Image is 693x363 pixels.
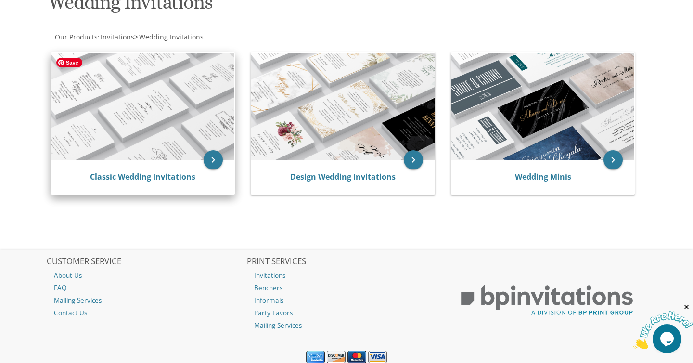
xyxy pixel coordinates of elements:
[100,32,134,41] a: Invitations
[247,307,446,319] a: Party Favors
[247,294,446,307] a: Informals
[51,53,235,160] img: Classic Wedding Invitations
[247,269,446,282] a: Invitations
[47,257,246,267] h2: CUSTOMER SERVICE
[404,150,423,169] a: keyboard_arrow_right
[247,257,446,267] h2: PRINT SERVICES
[54,32,98,41] a: Our Products
[247,319,446,332] a: Mailing Services
[247,282,446,294] a: Benchers
[139,32,204,41] span: Wedding Invitations
[603,150,623,169] a: keyboard_arrow_right
[47,282,246,294] a: FAQ
[90,171,195,182] a: Classic Wedding Invitations
[47,32,347,42] div: :
[47,294,246,307] a: Mailing Services
[134,32,204,41] span: >
[633,303,693,349] iframe: chat widget
[47,269,246,282] a: About Us
[138,32,204,41] a: Wedding Invitations
[451,53,635,160] img: Wedding Minis
[290,171,396,182] a: Design Wedding Invitations
[251,53,435,160] img: Design Wedding Invitations
[448,276,647,324] img: BP Print Group
[204,150,223,169] a: keyboard_arrow_right
[56,58,82,67] span: Save
[47,307,246,319] a: Contact Us
[101,32,134,41] span: Invitations
[515,171,571,182] a: Wedding Minis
